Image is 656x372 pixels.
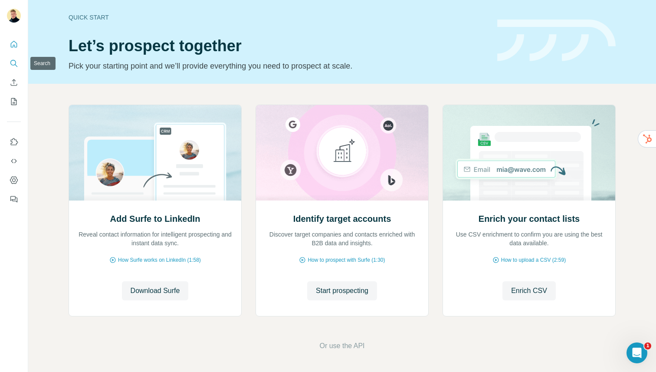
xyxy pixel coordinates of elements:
[7,172,21,188] button: Dashboard
[7,36,21,52] button: Quick start
[452,230,607,247] p: Use CSV enrichment to confirm you are using the best data available.
[319,341,364,351] button: Or use the API
[626,342,647,363] iframe: Intercom live chat
[316,286,368,296] span: Start prospecting
[131,286,180,296] span: Download Surfe
[497,20,616,62] img: banner
[502,281,556,300] button: Enrich CSV
[308,256,385,264] span: How to prospect with Surfe (1:30)
[69,37,487,55] h1: Let’s prospect together
[256,105,429,201] img: Identify target accounts
[69,13,487,22] div: Quick start
[69,105,242,201] img: Add Surfe to LinkedIn
[644,342,651,349] span: 1
[69,60,487,72] p: Pick your starting point and we’ll provide everything you need to prospect at scale.
[110,213,200,225] h2: Add Surfe to LinkedIn
[307,281,377,300] button: Start prospecting
[479,213,580,225] h2: Enrich your contact lists
[7,153,21,169] button: Use Surfe API
[293,213,391,225] h2: Identify target accounts
[7,191,21,207] button: Feedback
[122,281,189,300] button: Download Surfe
[7,134,21,150] button: Use Surfe on LinkedIn
[511,286,547,296] span: Enrich CSV
[78,230,233,247] p: Reveal contact information for intelligent prospecting and instant data sync.
[501,256,566,264] span: How to upload a CSV (2:59)
[7,94,21,109] button: My lists
[7,9,21,23] img: Avatar
[265,230,420,247] p: Discover target companies and contacts enriched with B2B data and insights.
[443,105,616,201] img: Enrich your contact lists
[7,56,21,71] button: Search
[7,75,21,90] button: Enrich CSV
[118,256,201,264] span: How Surfe works on LinkedIn (1:58)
